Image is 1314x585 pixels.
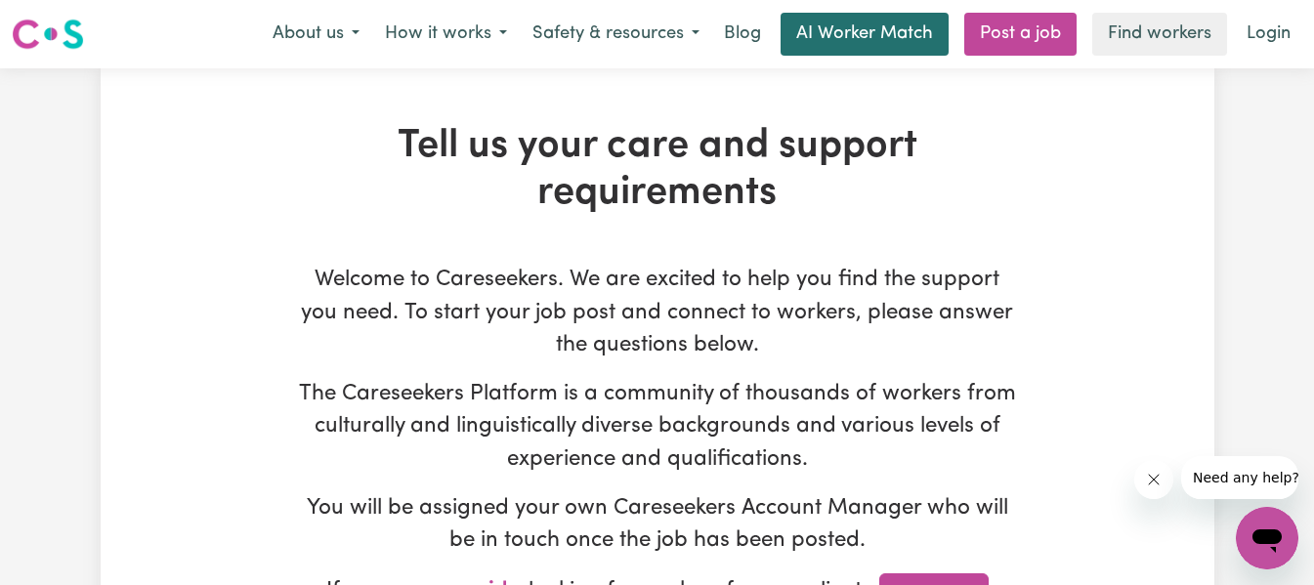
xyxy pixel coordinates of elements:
a: Careseekers logo [12,12,84,57]
button: About us [260,14,372,55]
h1: Tell us your care and support requirements [298,123,1017,217]
a: Post a job [964,13,1077,56]
p: Welcome to Careseekers. We are excited to help you find the support you need. To start your job p... [298,264,1017,362]
a: Find workers [1092,13,1227,56]
a: Login [1235,13,1302,56]
iframe: Message from company [1181,456,1298,499]
button: Safety & resources [520,14,712,55]
p: The Careseekers Platform is a community of thousands of workers from culturally and linguisticall... [298,378,1017,477]
a: Blog [712,13,773,56]
a: AI Worker Match [781,13,949,56]
iframe: Button to launch messaging window [1236,507,1298,569]
button: How it works [372,14,520,55]
img: Careseekers logo [12,17,84,52]
p: You will be assigned your own Careseekers Account Manager who will be in touch once the job has b... [298,492,1017,558]
iframe: Close message [1134,460,1173,499]
span: Need any help? [12,14,118,29]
